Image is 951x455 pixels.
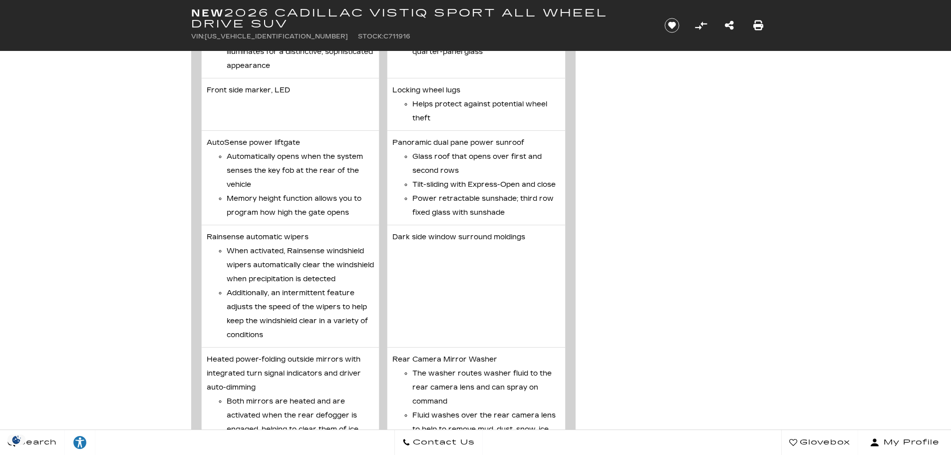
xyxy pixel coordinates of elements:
li: Additionally, an intermittent feature adjusts the speed of the wipers to help keep the windshield... [227,286,374,342]
span: C711916 [383,33,410,40]
button: Open user profile menu [858,430,951,455]
img: Opt-Out Icon [5,435,28,445]
span: Stock: [358,33,383,40]
a: Print this New 2026 Cadillac VISTIQ Sport All Wheel Drive SUV [753,18,763,32]
span: My Profile [880,436,940,450]
span: Contact Us [410,436,475,450]
li: Rainsense automatic wipers [201,225,380,348]
span: Search [15,436,57,450]
section: Click to Open Cookie Consent Modal [5,435,28,445]
a: Glovebox [781,430,858,455]
li: Locking wheel lugs [387,78,566,131]
li: Memory height function allows you to program how high the gate opens [227,192,374,220]
li: Front side marker, LED [201,78,380,131]
h1: 2026 Cadillac VISTIQ Sport All Wheel Drive SUV [191,7,648,29]
li: Feature a subtle LED accent light that illuminates for a distinctive, sophisticated appearance [227,31,374,73]
strong: New [191,7,224,19]
button: Save vehicle [661,17,683,33]
a: Contact Us [394,430,483,455]
button: Compare vehicle [693,18,708,33]
li: When activated, Rainsense windshield wipers automatically clear the windshield when precipitation... [227,244,374,286]
li: Both mirrors are heated and are activated when the rear defogger is engaged, helping to clear the... [227,395,374,451]
li: Helps protect against potential wheel theft [412,97,560,125]
li: Panoramic dual pane power sunroof [387,131,566,225]
a: Explore your accessibility options [65,430,95,455]
li: Automatically opens when the system senses the key fob at the rear of the vehicle [227,150,374,192]
span: [US_VEHICLE_IDENTIFICATION_NUMBER] [205,33,348,40]
li: AutoSense power liftgate [201,131,380,225]
li: Fluid washes over the rear camera lens to help to remove mud, dust, snow, ice and moisture [412,409,560,451]
a: Share this New 2026 Cadillac VISTIQ Sport All Wheel Drive SUV [725,18,734,32]
li: Glass roof that opens over first and second rows [412,150,560,178]
span: VIN: [191,33,205,40]
div: Explore your accessibility options [65,435,95,450]
li: Tilt-sliding with Express-Open and close [412,178,560,192]
span: Glovebox [797,436,850,450]
li: Power retractable sunshade; third row fixed glass with sunshade [412,192,560,220]
li: Dark side window surround moldings [387,225,566,348]
li: The washer routes washer fluid to the rear camera lens and can spray on command [412,367,560,409]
